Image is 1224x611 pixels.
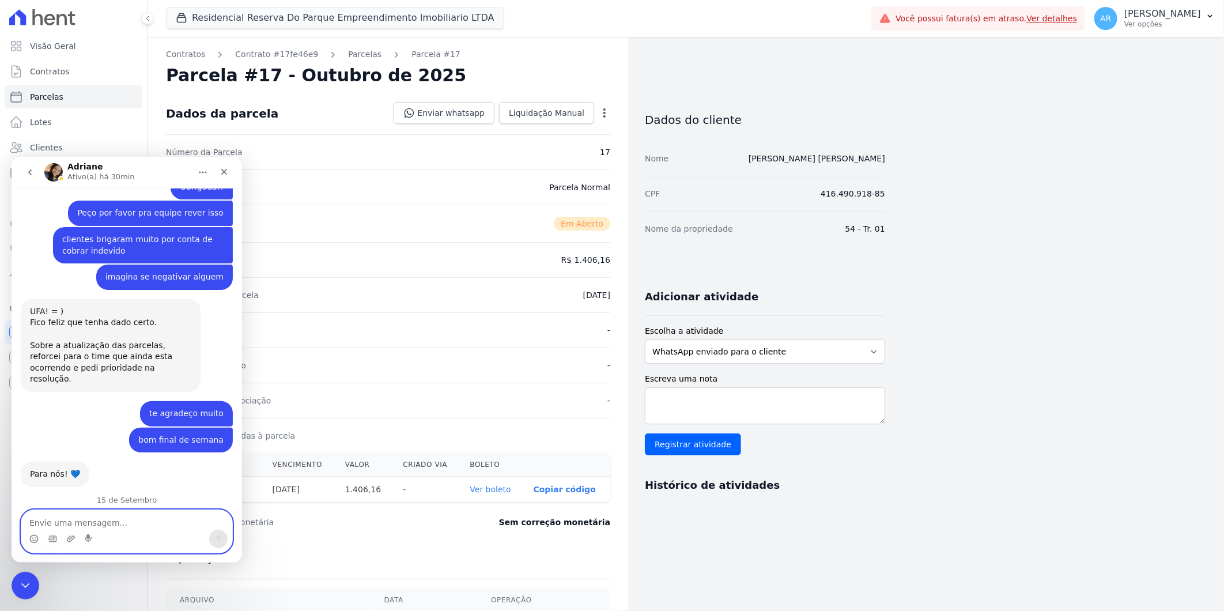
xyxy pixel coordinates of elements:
[1124,20,1201,29] p: Ver opções
[166,107,278,120] div: Dados da parcela
[5,212,142,235] a: Crédito
[583,289,610,301] dd: [DATE]
[645,223,733,235] dt: Nome da propriedade
[645,373,885,385] label: Escreva uma nota
[749,154,885,163] a: [PERSON_NAME] [PERSON_NAME]
[5,60,142,83] a: Contratos
[1124,8,1201,20] p: [PERSON_NAME]
[166,48,205,61] a: Contratos
[166,65,466,86] h2: Parcela #17 - Outubro de 2025
[645,153,668,164] dt: Nome
[5,35,142,58] a: Visão Geral
[5,85,142,108] a: Parcelas
[166,516,429,528] dt: Última correção monetária
[645,290,758,304] h3: Adicionar atividade
[336,477,394,503] th: 1.406,16
[5,320,142,344] a: Recebíveis
[263,477,336,503] th: [DATE]
[549,182,610,193] dd: Parcela Normal
[166,551,610,565] h3: Exportação
[18,378,27,387] button: Selecionador de Emoji
[9,305,78,330] div: Para nós! 💙
[394,453,460,477] th: Criado via
[336,453,394,477] th: Valor
[460,453,524,477] th: Boleto
[18,312,69,323] div: Para nós! 💙
[645,478,780,492] h3: Histórico de atividades
[127,278,212,289] div: bom final de semana
[73,378,82,387] button: Start recording
[600,146,610,158] dd: 17
[348,48,381,61] a: Parcelas
[1027,14,1078,23] a: Ver detalhes
[166,146,243,158] dt: Número da Parcela
[394,477,460,503] th: -
[9,340,221,355] div: 15 de Setembro
[30,91,63,103] span: Parcelas
[607,360,610,371] dd: -
[845,223,885,235] dd: 54 - Tr. 01
[1085,2,1224,35] button: AR [PERSON_NAME] Ver opções
[36,378,46,387] button: Selecionador de GIF
[30,116,52,128] span: Lotes
[166,7,504,29] button: Residencial Reserva Do Parque Empreendimento Imobiliario LTDA
[18,160,180,228] div: Fico feliz que tenha dado certo. Sobre a atualização das parcelas, reforcei para o time que ainda...
[470,485,511,494] a: Ver boleto
[129,244,221,270] div: te agradeço muito
[118,271,221,296] div: bom final de semana
[896,13,1077,25] span: Você possui fatura(s) em atraso.
[30,142,62,153] span: Clientes
[12,572,39,599] iframe: Intercom live chat
[5,136,142,159] a: Clientes
[10,353,221,373] textarea: Envie uma mensagem...
[5,263,142,286] a: Troca de Arquivos
[12,157,242,563] iframe: Intercom live chat
[645,113,885,127] h3: Dados do cliente
[5,187,142,210] a: Transferências
[9,302,138,316] div: Plataformas
[645,325,885,337] label: Escolha a atividade
[534,485,596,494] p: Copiar código
[5,346,142,369] a: Conta Hent
[1100,14,1111,22] span: AR
[645,188,660,199] dt: CPF
[394,102,494,124] a: Enviar whatsapp
[499,516,610,528] dd: Sem correção monetária
[166,48,610,61] nav: Breadcrumb
[235,48,318,61] a: Contrato #17fe46e9
[198,373,216,391] button: Enviar uma mensagem
[9,244,221,271] div: Artur diz…
[554,217,610,231] span: Em Aberto
[561,254,610,266] dd: R$ 1.406,16
[55,378,64,387] button: Upload do anexo
[30,40,76,52] span: Visão Geral
[607,325,610,336] dd: -
[9,271,221,305] div: Artur diz…
[5,111,142,134] a: Lotes
[9,305,221,340] div: Adriane diz…
[411,48,460,61] a: Parcela #17
[263,453,336,477] th: Vencimento
[645,433,741,455] input: Registrar atividade
[821,188,885,199] dd: 416.490.918-85
[5,161,142,184] a: Minha Carteira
